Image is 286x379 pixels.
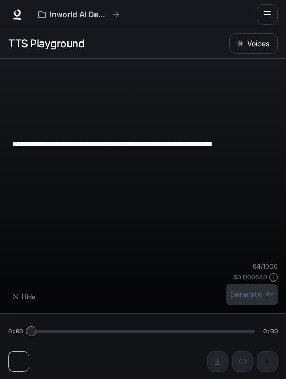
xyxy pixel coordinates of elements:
[8,33,84,54] h1: TTS Playground
[8,288,42,305] button: Hide
[229,33,278,54] button: Voices
[257,4,278,25] button: open drawer
[50,10,108,19] p: Inworld AI Demos
[34,4,124,25] button: All workspaces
